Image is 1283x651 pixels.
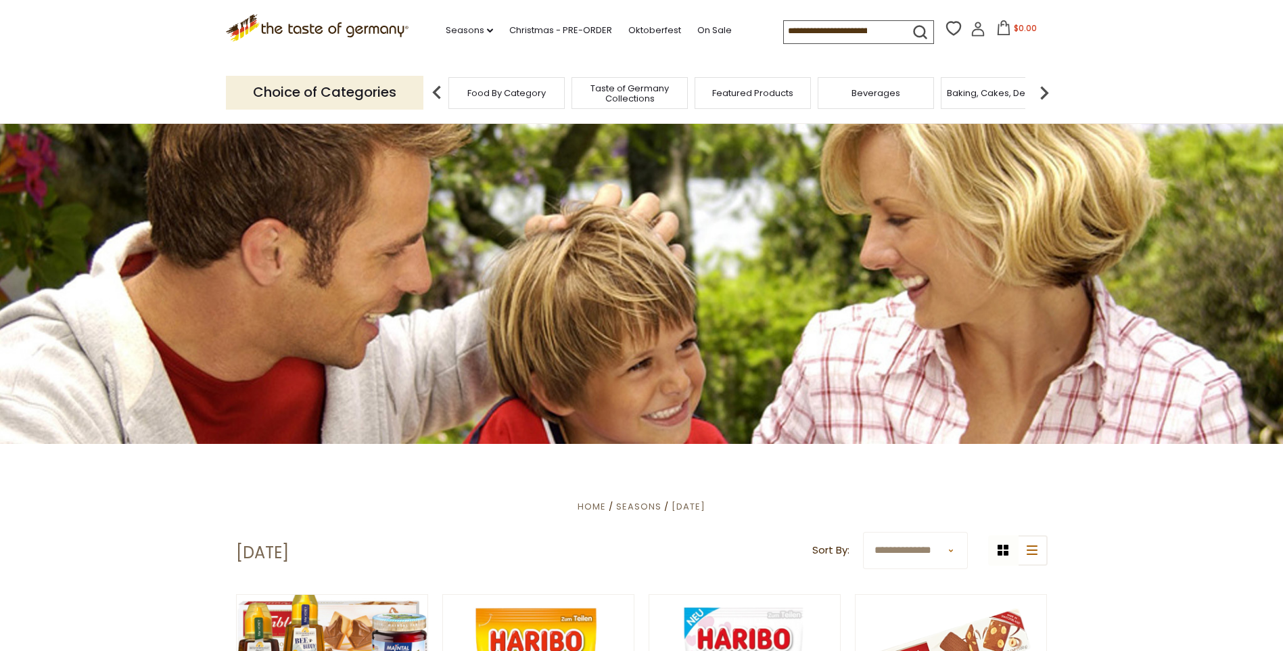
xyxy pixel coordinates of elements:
[1031,79,1058,106] img: next arrow
[628,23,681,38] a: Oktoberfest
[988,20,1046,41] button: $0.00
[576,83,684,104] a: Taste of Germany Collections
[423,79,450,106] img: previous arrow
[947,88,1052,98] a: Baking, Cakes, Desserts
[236,543,289,563] h1: [DATE]
[578,500,606,513] a: Home
[616,500,661,513] a: Seasons
[467,88,546,98] a: Food By Category
[697,23,732,38] a: On Sale
[852,88,900,98] a: Beverages
[226,76,423,109] p: Choice of Categories
[672,500,705,513] a: [DATE]
[812,542,849,559] label: Sort By:
[1014,22,1037,34] span: $0.00
[509,23,612,38] a: Christmas - PRE-ORDER
[712,88,793,98] a: Featured Products
[446,23,493,38] a: Seasons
